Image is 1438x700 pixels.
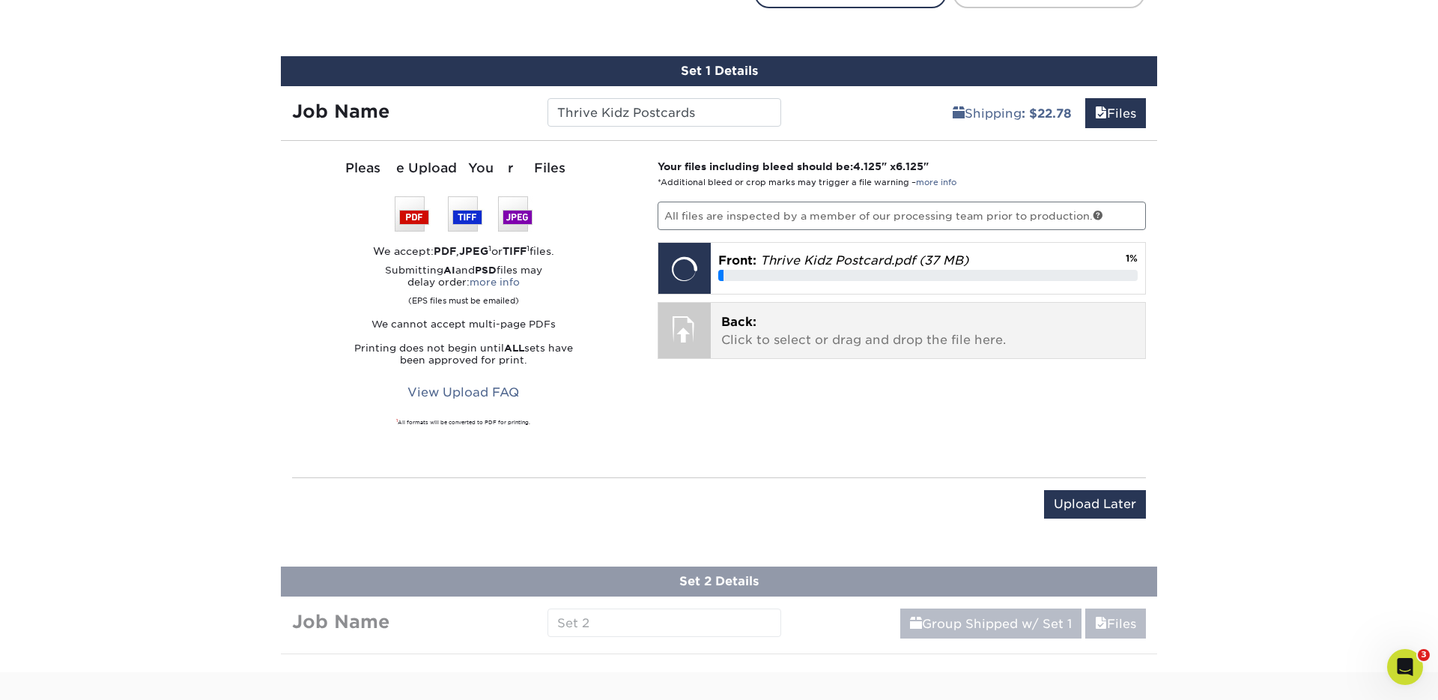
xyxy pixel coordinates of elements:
a: more info [470,277,520,288]
input: Enter a job name [547,98,780,127]
div: We accept: , or files. [292,244,635,259]
a: Files [1085,98,1146,128]
div: Please Upload Your Files [292,159,635,178]
a: View Upload FAQ [398,378,529,407]
strong: JPEG [459,245,488,257]
span: 3 [1418,649,1430,661]
strong: TIFF [503,245,527,257]
span: shipping [953,106,965,121]
small: (EPS files must be emailed) [408,289,519,307]
span: shipping [910,617,922,631]
strong: ALL [504,343,524,354]
b: : $22.78 [1022,106,1072,121]
p: Printing does not begin until sets have been approved for print. [292,343,635,366]
p: Submitting and files may delay order: [292,265,635,307]
iframe: Google Customer Reviews [4,654,127,695]
p: We cannot accept multi-page PDFs [292,319,635,331]
strong: PDF [434,245,456,257]
strong: Your files including bleed should be: " x " [658,160,929,172]
small: *Additional bleed or crop marks may trigger a file warning – [658,178,956,187]
a: more info [916,178,956,187]
strong: AI [443,265,455,276]
span: files [1095,106,1107,121]
sup: 1 [488,244,491,253]
span: 4.125 [853,160,882,172]
div: All formats will be converted to PDF for printing. [292,419,635,426]
span: Front: [718,253,756,268]
a: Files [1085,609,1146,639]
iframe: Intercom live chat [1387,649,1423,685]
strong: PSD [475,265,497,276]
p: All files are inspected by a member of our processing team prior to production. [658,202,1147,230]
span: Back: [721,315,756,329]
sup: 1 [396,418,398,423]
a: Group Shipped w/ Set 1 [900,609,1081,639]
div: Set 1 Details [281,56,1157,86]
em: Thrive Kidz Postcard.pdf (37 MB) [760,253,968,268]
a: Shipping: $22.78 [943,98,1081,128]
img: We accept: PSD, TIFF, or JPEG (JPG) [395,196,533,232]
strong: Job Name [292,100,389,122]
input: Upload Later [1044,490,1146,519]
sup: 1 [527,244,530,253]
span: 6.125 [896,160,923,172]
span: files [1095,617,1107,631]
p: Click to select or drag and drop the file here. [721,313,1135,349]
